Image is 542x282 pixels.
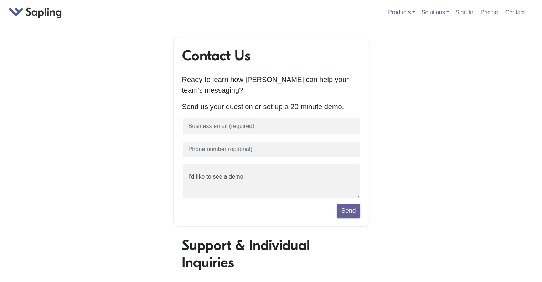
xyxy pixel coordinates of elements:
[388,9,415,15] a: Products
[182,237,361,271] h1: Support & Individual Inquiries
[182,118,360,135] input: Business email (required)
[478,6,501,18] a: Pricing
[337,204,360,217] button: Send
[182,164,360,198] textarea: I'd like to see a demo!
[182,141,360,158] input: Phone number (optional)
[502,6,528,18] a: Contact
[182,101,360,112] p: Send us your question or set up a 20-minute demo.
[453,6,476,18] a: Sign In
[182,47,360,64] h1: Contact Us
[182,74,360,96] p: Ready to learn how [PERSON_NAME] can help your team's messaging?
[422,9,449,15] a: Solutions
